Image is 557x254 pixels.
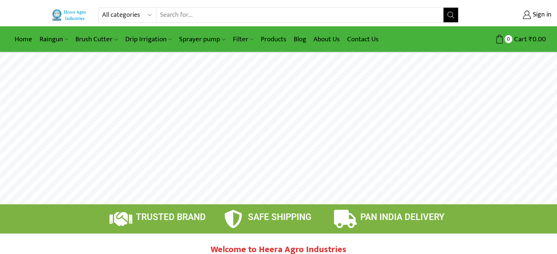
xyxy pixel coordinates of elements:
[156,8,444,22] input: Search for...
[122,31,175,48] a: Drip Irrigation
[248,212,311,222] span: SAFE SHIPPING
[466,33,546,46] a: 0 Cart ₹0.00
[310,31,344,48] a: About Us
[36,31,72,48] a: Raingun
[469,8,552,22] a: Sign in
[529,34,546,45] bdi: 0.00
[344,31,382,48] a: Contact Us
[360,212,445,222] span: PAN INDIA DELIVERY
[72,31,121,48] a: Brush Cutter
[11,31,36,48] a: Home
[136,212,206,222] span: TRUSTED BRAND
[290,31,310,48] a: Blog
[443,8,458,22] button: Search button
[175,31,229,48] a: Sprayer pump
[512,34,527,44] span: Cart
[529,34,532,45] span: ₹
[257,31,290,48] a: Products
[229,31,257,48] a: Filter
[531,10,552,20] span: Sign in
[505,35,512,43] span: 0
